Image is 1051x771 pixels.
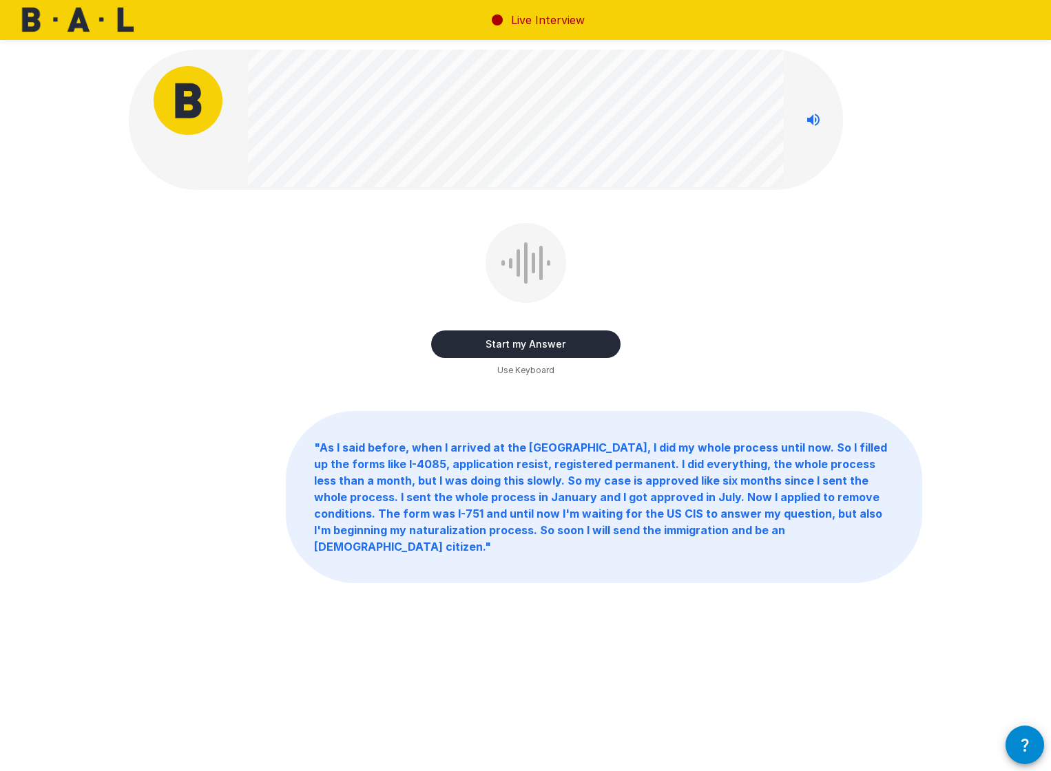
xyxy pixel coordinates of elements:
[314,441,887,553] b: " As I said before, when I arrived at the [GEOGRAPHIC_DATA], I did my whole process until now. So...
[431,330,621,358] button: Start my Answer
[800,106,827,134] button: Stop reading questions aloud
[154,66,222,135] img: bal_avatar.png
[511,12,585,28] p: Live Interview
[497,363,554,377] span: Use Keyboard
